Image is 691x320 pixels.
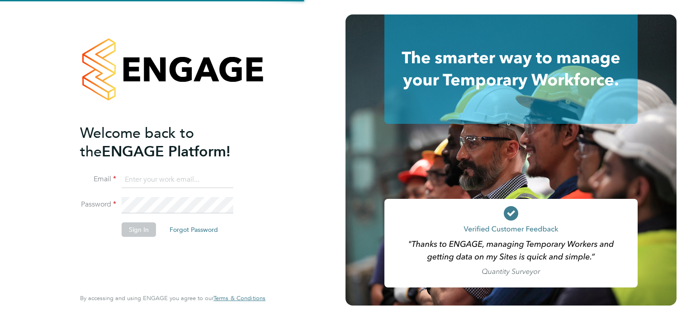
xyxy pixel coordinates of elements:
[122,222,156,237] button: Sign In
[80,200,116,209] label: Password
[80,174,116,184] label: Email
[80,294,265,302] span: By accessing and using ENGAGE you agree to our
[80,124,256,161] h2: ENGAGE Platform!
[213,294,265,302] span: Terms & Conditions
[213,295,265,302] a: Terms & Conditions
[162,222,225,237] button: Forgot Password
[80,124,194,160] span: Welcome back to the
[122,172,233,188] input: Enter your work email...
